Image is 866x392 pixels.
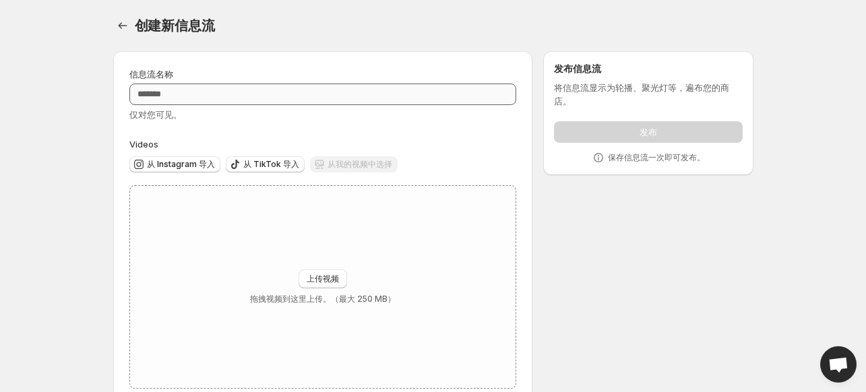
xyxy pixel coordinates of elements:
[250,294,396,304] p: 拖拽视频到这里上传。（最大 250 MB）
[113,16,132,35] button: 设置
[554,81,742,108] p: 将信息流显示为轮播、聚光灯等，遍布您的商店。
[129,156,220,172] button: 从 Instagram 导入
[554,62,742,75] h2: 发布信息流
[147,159,215,170] span: 从 Instagram 导入
[243,159,299,170] span: 从 TikTok 导入
[129,139,158,150] span: Videos
[820,346,857,383] div: Open chat
[129,69,173,79] span: 信息流名称
[129,109,182,120] span: 仅对您可见。
[226,156,305,172] button: 从 TikTok 导入
[299,269,347,288] button: 上传视频
[608,152,705,163] p: 保存信息流一次即可发布。
[135,18,215,34] span: 创建新信息流
[307,273,339,284] span: 上传视频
